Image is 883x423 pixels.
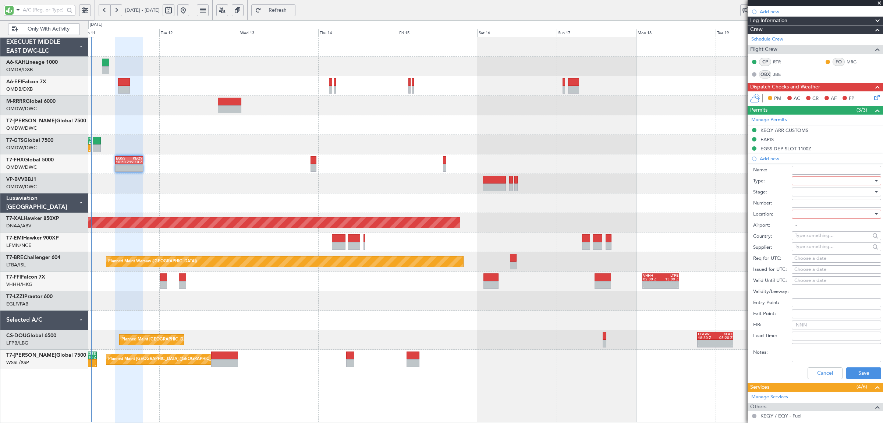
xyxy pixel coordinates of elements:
[6,255,60,260] a: T7-BREChallenger 604
[661,277,678,281] div: 13:00 Z
[643,285,661,289] div: -
[857,106,867,114] span: (3/3)
[6,118,86,123] a: T7-[PERSON_NAME]Global 7500
[750,45,777,54] span: Flight Crew
[6,235,59,241] a: T7-EMIHawker 900XP
[6,157,24,162] span: T7-FHX
[6,99,26,104] span: M-RRRR
[6,275,45,280] a: T7-FFIFalcon 7X
[750,383,769,392] span: Services
[6,125,37,132] a: OMDW/DWC
[398,29,477,38] div: Fri 15
[753,178,792,185] label: Type:
[6,144,37,151] a: OMDW/DWC
[750,25,763,34] span: Crew
[6,86,33,92] a: OMDB/DXB
[751,116,787,124] a: Manage Permits
[6,333,26,338] span: CS-DOU
[6,157,54,162] a: T7-FHXGlobal 5000
[19,27,77,32] span: Only With Activity
[715,344,733,347] div: -
[6,79,22,84] span: A6-EFI
[760,127,808,133] div: KEQY ARR CUSTOMS
[318,29,398,38] div: Thu 14
[643,277,661,281] div: 02:00 Z
[753,266,792,273] label: Issued for UTC:
[23,4,64,15] input: A/C (Reg. or Type)
[6,66,33,73] a: OMDB/DXB
[6,177,36,182] a: VP-BVVBBJ1
[698,336,715,340] div: 18:30 Z
[643,274,661,277] div: VHHH
[661,274,678,277] div: LTFE
[129,157,142,160] div: KEQY
[753,167,792,174] label: Name:
[753,244,792,251] label: Supplier:
[129,168,142,172] div: -
[753,299,792,307] label: Entry Point:
[857,383,867,391] span: (4/6)
[750,106,767,115] span: Permits
[774,95,781,102] span: PM
[812,95,819,102] span: CR
[715,336,733,340] div: 05:20 Z
[753,288,792,296] label: Validity/Leeway:
[263,8,293,13] span: Refresh
[6,294,24,299] span: T7-LZZI
[759,70,771,78] div: OBX
[251,4,295,16] button: Refresh
[831,95,837,102] span: AF
[773,71,790,78] a: JBE
[116,168,129,172] div: -
[849,95,854,102] span: FP
[753,277,792,284] label: Valid Until UTC:
[6,275,21,280] span: T7-FFI
[715,332,733,336] div: KLAX
[753,349,792,356] label: Notes:
[477,29,557,38] div: Sat 16
[6,255,24,260] span: T7-BRE
[6,216,24,221] span: T7-XAL
[116,160,129,164] div: 10:50 Z
[6,359,29,366] a: WSSL/XSP
[6,294,53,299] a: T7-LZZIPraetor 600
[80,29,159,38] div: Mon 11
[846,367,881,379] button: Save
[795,241,870,252] input: Type something...
[129,160,142,164] div: 19:10 Z
[759,58,771,66] div: CP
[751,394,788,401] a: Manage Services
[6,118,56,123] span: T7-[PERSON_NAME]
[239,29,318,38] div: Wed 13
[6,340,28,346] a: LFPB/LBG
[121,334,237,345] div: Planned Maint [GEOGRAPHIC_DATA] ([GEOGRAPHIC_DATA])
[6,164,37,171] a: OMDW/DWC
[636,29,716,38] div: Mon 18
[753,189,792,196] label: Stage:
[750,17,787,25] span: Leg Information
[808,367,843,379] button: Cancel
[698,332,715,336] div: EGGW
[116,157,129,160] div: EGSS
[6,138,53,143] a: T7-GTSGlobal 7500
[760,413,801,419] a: KEQY / EQY - Fuel
[753,200,792,207] label: Number:
[6,79,46,84] a: A6-EFIFalcon 7X
[108,354,224,365] div: Planned Maint [GEOGRAPHIC_DATA] ([GEOGRAPHIC_DATA])
[6,353,86,358] a: T7-[PERSON_NAME]Global 7500
[753,332,792,340] label: Lead Time:
[557,29,636,38] div: Sun 17
[159,29,239,38] div: Tue 12
[847,59,863,65] a: MRG
[6,183,37,190] a: OMDW/DWC
[792,321,881,329] input: NNN
[760,136,774,143] div: EAPIS
[6,301,28,307] a: EGLF/FAB
[6,333,56,338] a: CS-DOUGlobal 6500
[794,255,879,262] div: Choose a date
[6,216,59,221] a: T7-XALHawker 850XP
[760,146,811,152] div: EGSS DEP SLOT 1100Z
[753,310,792,318] label: Exit Point:
[6,353,56,358] span: T7-[PERSON_NAME]
[750,83,820,91] span: Dispatch Checks and Weather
